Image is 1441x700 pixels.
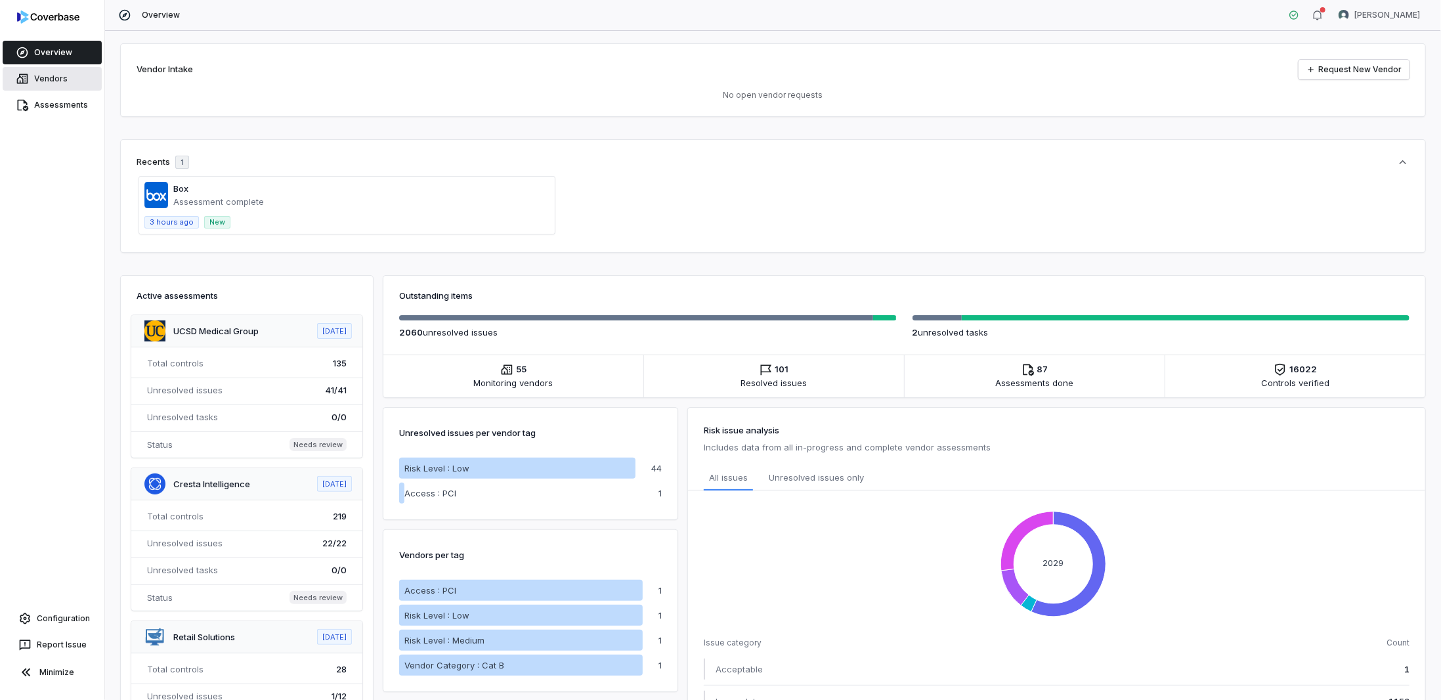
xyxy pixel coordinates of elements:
h3: Active assessments [137,289,357,302]
span: Resolved issues [741,376,807,389]
span: Controls verified [1261,376,1329,389]
button: Robert VanMeeteren avatar[PERSON_NAME] [1331,5,1428,25]
span: Issue category [704,638,762,648]
a: Request New Vendor [1299,60,1409,79]
a: Cresta Intelligence [173,479,250,489]
p: 1 [658,489,662,498]
p: Access : PCI [404,487,456,500]
h3: Risk issue analysis [704,424,1409,437]
span: Unresolved issues only [769,471,864,485]
a: Configuration [5,607,99,630]
span: Count [1387,638,1409,648]
h2: Vendor Intake [137,63,193,76]
span: 1 [1404,663,1409,676]
p: unresolved task s [913,326,1410,339]
p: Unresolved issues per vendor tag [399,424,536,442]
p: No open vendor requests [137,90,1409,100]
span: 1 [181,158,184,167]
img: Robert VanMeeteren avatar [1339,10,1349,20]
span: Acceptable [716,663,763,676]
a: Overview [3,41,102,64]
a: Box [173,183,188,194]
p: Vendors per tag [399,546,464,564]
p: Includes data from all in-progress and complete vendor assessments [704,439,1409,455]
img: logo-D7KZi-bG.svg [17,11,79,24]
span: Assessments done [996,376,1074,389]
p: 44 [651,464,662,473]
span: Overview [142,10,180,20]
p: Vendor Category : Cat B [404,659,504,672]
span: 55 [516,363,527,376]
p: 1 [658,661,662,670]
a: Assessments [3,93,102,117]
span: 101 [775,363,789,376]
span: 2 [913,327,918,338]
div: Recents [137,156,189,169]
p: Risk Level : Low [404,462,469,475]
text: 2029 [1043,558,1064,569]
span: 16022 [1289,363,1317,376]
a: Vendors [3,67,102,91]
p: Risk Level : Medium [404,634,484,647]
button: Recents1 [137,156,1409,169]
span: [PERSON_NAME] [1354,10,1420,20]
p: 1 [658,636,662,645]
h3: Outstanding items [399,289,1409,302]
span: 2060 [399,327,423,338]
button: Report Issue [5,633,99,657]
span: 87 [1037,363,1048,376]
p: 1 [658,586,662,595]
p: unresolved issue s [399,326,897,339]
a: UCSD Medical Group [173,326,259,336]
p: Risk Level : Low [404,609,469,622]
span: Monitoring vendors [474,376,553,389]
span: All issues [709,471,748,484]
a: Retail Solutions [173,632,235,642]
p: Access : PCI [404,584,456,597]
p: 1 [658,611,662,620]
button: Minimize [5,659,99,686]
